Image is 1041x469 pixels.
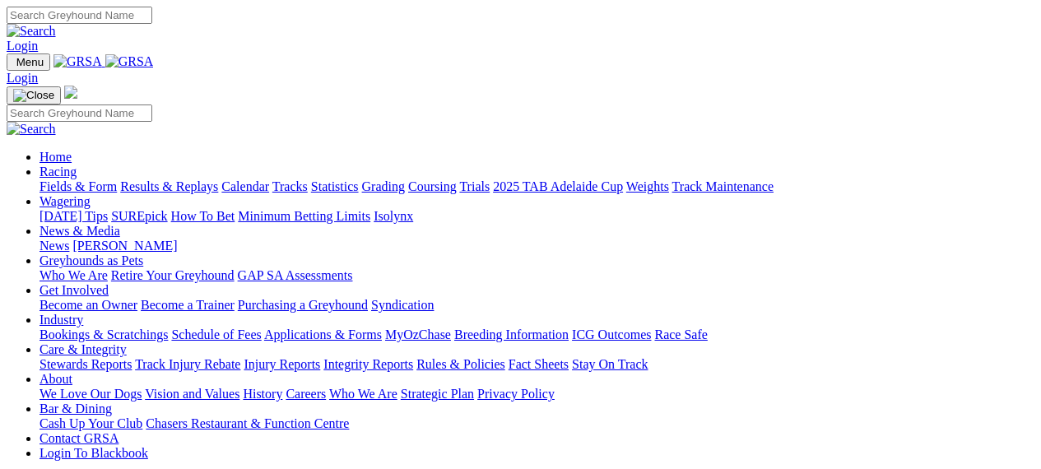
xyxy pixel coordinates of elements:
[7,7,152,24] input: Search
[40,268,1034,283] div: Greyhounds as Pets
[13,89,54,102] img: Close
[7,122,56,137] img: Search
[374,209,413,223] a: Isolynx
[654,327,707,341] a: Race Safe
[40,327,1034,342] div: Industry
[40,357,1034,372] div: Care & Integrity
[7,24,56,39] img: Search
[626,179,669,193] a: Weights
[329,387,397,401] a: Who We Are
[572,327,651,341] a: ICG Outcomes
[64,86,77,99] img: logo-grsa-white.png
[408,179,457,193] a: Coursing
[244,357,320,371] a: Injury Reports
[40,209,1034,224] div: Wagering
[454,327,569,341] a: Breeding Information
[238,268,353,282] a: GAP SA Assessments
[40,402,112,416] a: Bar & Dining
[238,298,368,312] a: Purchasing a Greyhound
[40,224,120,238] a: News & Media
[40,313,83,327] a: Industry
[171,209,235,223] a: How To Bet
[7,39,38,53] a: Login
[40,357,132,371] a: Stewards Reports
[323,357,413,371] a: Integrity Reports
[120,179,218,193] a: Results & Replays
[40,416,142,430] a: Cash Up Your Club
[509,357,569,371] a: Fact Sheets
[7,53,50,71] button: Toggle navigation
[459,179,490,193] a: Trials
[40,179,1034,194] div: Racing
[141,298,235,312] a: Become a Trainer
[40,298,137,312] a: Become an Owner
[40,387,1034,402] div: About
[311,179,359,193] a: Statistics
[105,54,154,69] img: GRSA
[362,179,405,193] a: Grading
[221,179,269,193] a: Calendar
[111,209,167,223] a: SUREpick
[243,387,282,401] a: History
[40,372,72,386] a: About
[7,71,38,85] a: Login
[53,54,102,69] img: GRSA
[477,387,555,401] a: Privacy Policy
[401,387,474,401] a: Strategic Plan
[135,357,240,371] a: Track Injury Rebate
[385,327,451,341] a: MyOzChase
[493,179,623,193] a: 2025 TAB Adelaide Cup
[40,239,69,253] a: News
[272,179,308,193] a: Tracks
[572,357,648,371] a: Stay On Track
[111,268,235,282] a: Retire Your Greyhound
[286,387,326,401] a: Careers
[40,253,143,267] a: Greyhounds as Pets
[371,298,434,312] a: Syndication
[672,179,774,193] a: Track Maintenance
[40,387,142,401] a: We Love Our Dogs
[7,104,152,122] input: Search
[40,179,117,193] a: Fields & Form
[40,416,1034,431] div: Bar & Dining
[145,387,239,401] a: Vision and Values
[7,86,61,104] button: Toggle navigation
[40,327,168,341] a: Bookings & Scratchings
[40,342,127,356] a: Care & Integrity
[40,431,119,445] a: Contact GRSA
[171,327,261,341] a: Schedule of Fees
[40,446,148,460] a: Login To Blackbook
[40,268,108,282] a: Who We Are
[416,357,505,371] a: Rules & Policies
[40,209,108,223] a: [DATE] Tips
[40,298,1034,313] div: Get Involved
[72,239,177,253] a: [PERSON_NAME]
[238,209,370,223] a: Minimum Betting Limits
[16,56,44,68] span: Menu
[40,194,91,208] a: Wagering
[40,239,1034,253] div: News & Media
[40,165,77,179] a: Racing
[40,283,109,297] a: Get Involved
[264,327,382,341] a: Applications & Forms
[146,416,349,430] a: Chasers Restaurant & Function Centre
[40,150,72,164] a: Home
